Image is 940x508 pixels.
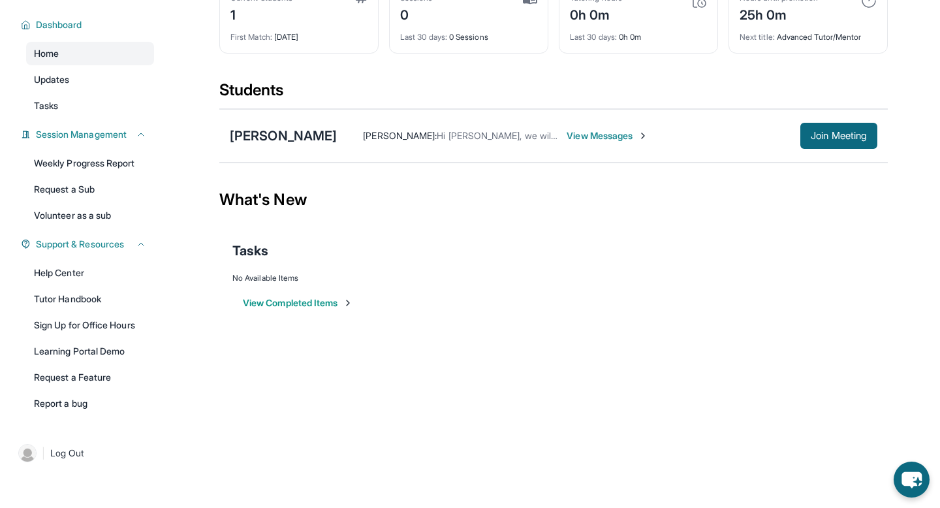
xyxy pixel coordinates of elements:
[18,444,37,462] img: user-img
[740,32,775,42] span: Next title :
[570,3,622,24] div: 0h 0m
[894,462,930,498] button: chat-button
[230,24,368,42] div: [DATE]
[36,18,82,31] span: Dashboard
[570,24,707,42] div: 0h 0m
[42,445,45,461] span: |
[34,99,58,112] span: Tasks
[26,151,154,175] a: Weekly Progress Report
[34,47,59,60] span: Home
[740,3,818,24] div: 25h 0m
[243,296,353,310] button: View Completed Items
[232,273,875,283] div: No Available Items
[740,24,877,42] div: Advanced Tutor/Mentor
[230,32,272,42] span: First Match :
[400,24,537,42] div: 0 Sessions
[26,68,154,91] a: Updates
[26,313,154,337] a: Sign Up for Office Hours
[26,366,154,389] a: Request a Feature
[400,32,447,42] span: Last 30 days :
[400,3,433,24] div: 0
[570,32,617,42] span: Last 30 days :
[26,287,154,311] a: Tutor Handbook
[36,238,124,251] span: Support & Resources
[13,439,154,468] a: |Log Out
[26,94,154,118] a: Tasks
[219,80,888,108] div: Students
[50,447,84,460] span: Log Out
[26,340,154,363] a: Learning Portal Demo
[36,128,127,141] span: Session Management
[232,242,268,260] span: Tasks
[811,132,867,140] span: Join Meeting
[34,73,70,86] span: Updates
[363,130,437,141] span: [PERSON_NAME] :
[31,18,146,31] button: Dashboard
[230,127,337,145] div: [PERSON_NAME]
[26,204,154,227] a: Volunteer as a sub
[219,171,888,229] div: What's New
[26,392,154,415] a: Report a bug
[567,129,648,142] span: View Messages
[31,128,146,141] button: Session Management
[800,123,877,149] button: Join Meeting
[26,178,154,201] a: Request a Sub
[230,3,292,24] div: 1
[31,238,146,251] button: Support & Resources
[26,261,154,285] a: Help Center
[26,42,154,65] a: Home
[638,131,648,141] img: Chevron-Right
